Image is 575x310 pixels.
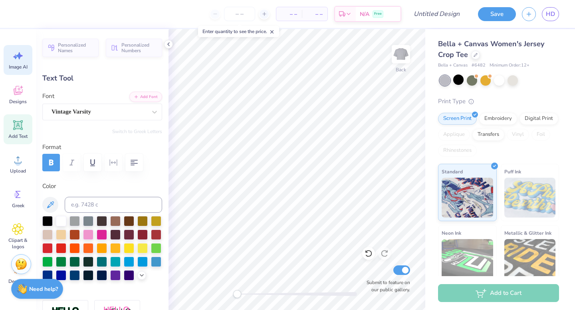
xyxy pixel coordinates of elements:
strong: Need help? [29,285,58,293]
div: Screen Print [438,113,477,125]
span: Neon Ink [442,229,461,237]
label: Format [42,143,162,152]
span: Add Text [8,133,28,139]
span: Greek [12,202,24,209]
div: Rhinestones [438,145,477,157]
span: Minimum Order: 12 + [490,62,529,69]
button: Switch to Greek Letters [112,128,162,135]
span: Puff Ink [504,167,521,176]
button: Add Font [129,92,162,102]
span: Bella + Canvas [438,62,468,69]
button: Personalized Numbers [106,39,162,57]
span: Metallic & Glitter Ink [504,229,551,237]
label: Color [42,182,162,191]
img: Back [393,46,409,62]
span: N/A [360,10,369,18]
div: Digital Print [519,113,558,125]
span: Standard [442,167,463,176]
span: Designs [9,98,27,105]
input: – – [224,7,255,21]
span: Free [374,11,382,17]
label: Submit to feature on our public gallery. [362,279,410,293]
button: Save [478,7,516,21]
div: Print Type [438,97,559,106]
button: Personalized Names [42,39,99,57]
span: Clipart & logos [5,237,31,250]
img: Neon Ink [442,239,493,279]
div: Vinyl [507,129,529,141]
span: Decorate [8,278,28,284]
img: Standard [442,178,493,218]
span: Personalized Numbers [121,42,157,53]
span: # 6482 [472,62,486,69]
div: Applique [438,129,470,141]
span: – – [307,10,323,18]
span: Image AI [9,64,28,70]
label: Font [42,92,54,101]
input: Untitled Design [407,6,466,22]
span: Personalized Names [58,42,94,53]
span: HD [546,10,555,19]
div: Accessibility label [233,290,241,298]
span: Bella + Canvas Women's Jersey Crop Tee [438,39,544,59]
span: – – [281,10,297,18]
div: Transfers [472,129,504,141]
div: Foil [531,129,550,141]
div: Back [396,66,406,73]
div: Enter quantity to see the price. [198,26,279,37]
div: Text Tool [42,73,162,84]
a: HD [542,7,559,21]
input: e.g. 7428 c [65,197,162,213]
div: Embroidery [479,113,517,125]
span: Upload [10,168,26,174]
img: Metallic & Glitter Ink [504,239,556,279]
img: Puff Ink [504,178,556,218]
